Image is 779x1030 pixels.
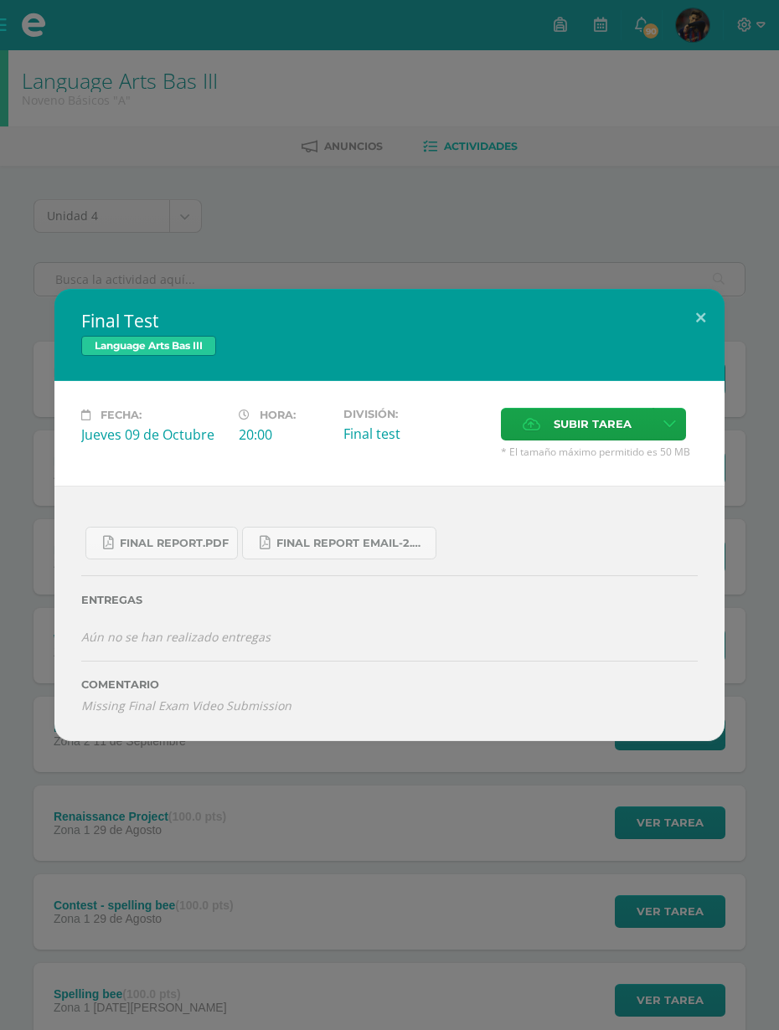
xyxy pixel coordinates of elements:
[81,629,271,645] i: Aún no se han realizado entregas
[81,336,216,356] span: Language Arts Bas III
[239,425,330,444] div: 20:00
[343,425,488,443] div: Final test
[260,409,296,421] span: Hora:
[501,445,698,459] span: * El tamaño máximo permitido es 50 MB
[81,678,698,691] label: Comentario
[242,527,436,559] a: Final Report Email-2.pdf
[554,409,632,440] span: Subir tarea
[120,537,229,550] span: Final Report.pdf
[81,698,291,713] i: Missing Final Exam Video Submission
[101,409,142,421] span: Fecha:
[85,527,238,559] a: Final Report.pdf
[81,425,225,444] div: Jueves 09 de Octubre
[81,309,698,332] h2: Final Test
[343,408,488,420] label: División:
[677,289,725,346] button: Close (Esc)
[276,537,427,550] span: Final Report Email-2.pdf
[81,594,698,606] label: Entregas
